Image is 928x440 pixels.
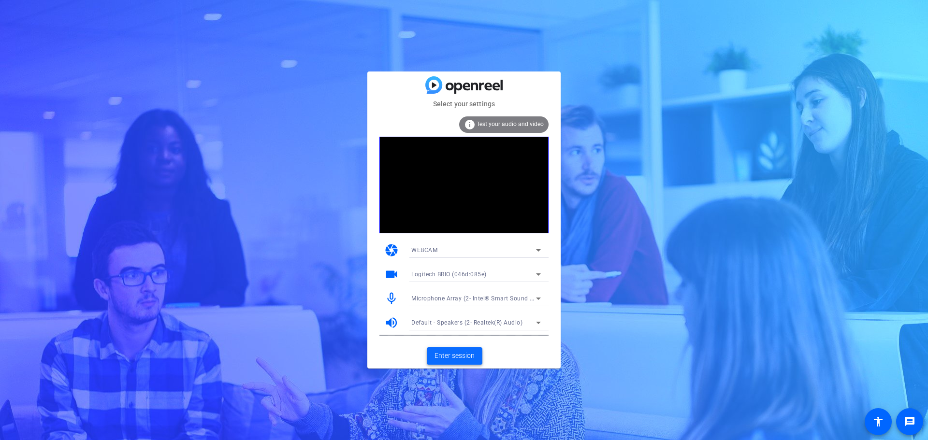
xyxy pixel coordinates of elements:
span: Enter session [435,351,475,361]
mat-icon: message [904,416,915,427]
mat-icon: volume_up [384,315,399,330]
mat-icon: camera [384,243,399,257]
button: Enter session [427,347,482,365]
span: Test your audio and video [477,121,544,128]
img: blue-gradient.svg [425,76,503,93]
span: Logitech BRIO (046d:085e) [411,271,487,278]
span: Default - Speakers (2- Realtek(R) Audio) [411,319,522,326]
mat-icon: mic_none [384,291,399,306]
span: WEBCAM [411,247,437,254]
mat-icon: accessibility [872,416,884,427]
mat-card-subtitle: Select your settings [367,99,561,109]
mat-icon: videocam [384,267,399,282]
span: Microphone Array (2- Intel® Smart Sound Technology for Digital Microphones) [411,294,633,302]
mat-icon: info [464,119,476,130]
